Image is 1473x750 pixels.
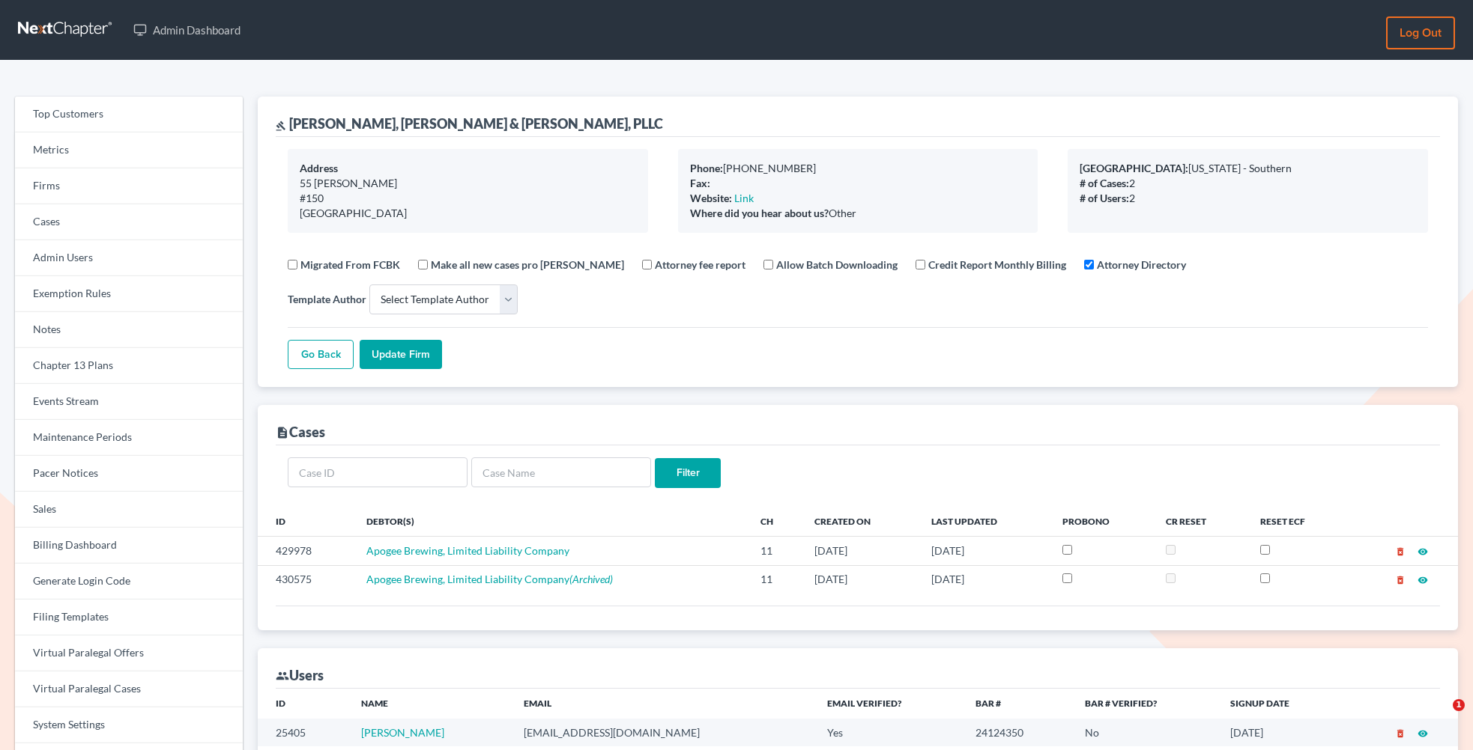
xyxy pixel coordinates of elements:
a: delete_forever [1395,573,1406,585]
a: Firms [15,168,243,204]
a: Notes [15,312,243,348]
td: [EMAIL_ADDRESS][DOMAIN_NAME] [512,719,815,746]
a: Events Stream [15,384,243,420]
a: [PERSON_NAME] [361,726,444,739]
a: Metrics [15,132,243,168]
b: Address [300,162,338,174]
a: Top Customers [15,97,243,132]
a: Billing Dashboard [15,528,243,564]
th: Created On [802,506,919,536]
th: ID [258,506,354,536]
input: Update Firm [360,340,442,370]
th: Bar # Verified? [1073,689,1218,719]
a: Generate Login Code [15,564,243,600]
td: 25405 [258,719,348,746]
a: Go Back [288,340,354,370]
td: 429978 [258,537,354,565]
div: 2 [1080,191,1416,206]
label: Allow Batch Downloading [776,257,898,272]
th: Email [512,689,815,719]
a: visibility [1418,726,1428,739]
th: Email Verified? [815,689,964,719]
td: No [1073,719,1218,746]
td: [DATE] [919,537,1050,565]
a: Virtual Paralegal Cases [15,671,243,707]
a: Pacer Notices [15,456,243,492]
div: [GEOGRAPHIC_DATA] [300,206,636,221]
th: Signup Date [1218,689,1344,719]
i: visibility [1418,546,1428,557]
label: Migrated From FCBK [300,257,400,272]
a: System Settings [15,707,243,743]
a: Admin Dashboard [126,16,248,43]
div: [PERSON_NAME], [PERSON_NAME] & [PERSON_NAME], PLLC [276,115,663,132]
a: Link [734,192,754,204]
th: ProBono [1050,506,1155,536]
iframe: Intercom live chat [1422,699,1458,735]
div: [PHONE_NUMBER] [690,161,1026,176]
a: Sales [15,492,243,528]
label: Attorney fee report [655,257,745,272]
th: CR Reset [1154,506,1247,536]
th: Reset ECF [1248,506,1349,536]
div: Other [690,206,1026,221]
a: visibility [1418,573,1428,585]
a: Admin Users [15,240,243,276]
span: 1 [1453,699,1465,711]
div: 55 [PERSON_NAME] [300,176,636,191]
b: # of Cases: [1080,177,1129,189]
i: delete_forever [1395,728,1406,739]
td: 24124350 [964,719,1073,746]
b: # of Users: [1080,192,1129,204]
label: Credit Report Monthly Billing [928,257,1066,272]
a: delete_forever [1395,726,1406,739]
i: delete_forever [1395,575,1406,585]
td: 11 [748,537,802,565]
label: Attorney Directory [1097,257,1186,272]
div: Cases [276,423,325,441]
div: 2 [1080,176,1416,191]
a: visibility [1418,544,1428,557]
a: delete_forever [1395,544,1406,557]
td: [DATE] [802,565,919,594]
th: Bar # [964,689,1073,719]
a: Cases [15,204,243,240]
a: Exemption Rules [15,276,243,312]
a: Virtual Paralegal Offers [15,635,243,671]
div: #150 [300,191,636,206]
i: delete_forever [1395,546,1406,557]
b: Phone: [690,162,723,174]
div: Users [276,666,324,684]
label: Template Author [288,291,366,307]
a: Apogee Brewing, Limited Liability Company [366,544,569,557]
span: Apogee Brewing, Limited Liability Company [366,573,569,585]
td: [DATE] [1218,719,1344,746]
th: ID [258,689,348,719]
a: Log out [1386,16,1455,49]
i: visibility [1418,575,1428,585]
i: visibility [1418,728,1428,739]
div: [US_STATE] - Southern [1080,161,1416,176]
i: description [276,426,289,439]
input: Filter [655,458,721,488]
th: Name [349,689,512,719]
i: gavel [276,121,286,131]
td: 11 [748,565,802,594]
td: 430575 [258,565,354,594]
th: Debtor(s) [354,506,749,536]
td: Yes [815,719,964,746]
input: Case Name [471,457,651,487]
td: [DATE] [802,537,919,565]
b: Fax: [690,177,710,189]
em: (Archived) [569,573,613,585]
b: Where did you hear about us? [690,207,829,219]
label: Make all new cases pro [PERSON_NAME] [431,257,624,272]
input: Case ID [288,457,468,487]
th: Last Updated [919,506,1050,536]
a: Filing Templates [15,600,243,635]
b: [GEOGRAPHIC_DATA]: [1080,162,1188,174]
i: group [276,669,289,683]
td: [DATE] [919,565,1050,594]
a: Apogee Brewing, Limited Liability Company(Archived) [366,573,613,585]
